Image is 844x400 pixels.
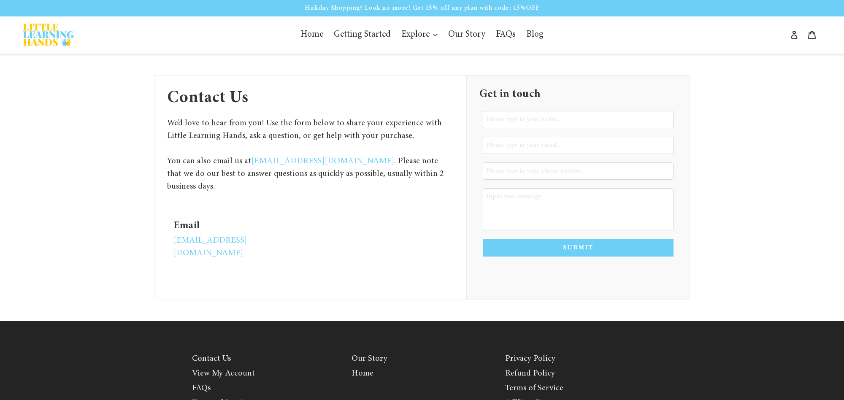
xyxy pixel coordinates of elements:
input: Please type in your email... [483,137,674,154]
a: Blog [522,27,548,43]
a: View My Account [192,369,255,378]
img: Little Learning Hands [23,24,74,46]
a: Our Story [352,354,387,363]
span: Blog [526,30,544,40]
a: Getting Started [330,27,395,43]
a: Terms of Service [505,384,563,392]
span: We’d love to hear from you! Use the form below to share your experience with Little Learning Hand... [167,117,454,193]
a: Home [352,369,373,378]
span: FAQs [496,30,516,40]
a: Privacy Policy [505,354,555,363]
a: [EMAIL_ADDRESS][DOMAIN_NAME] [173,236,247,257]
span: Explore [401,30,430,40]
span: Our Story [448,30,485,40]
p: Holiday Shopping? Look no more! Get 15% off any plan with code: 15%OFF [1,1,843,15]
input: Please type in your name... [483,111,674,128]
a: Our Story [444,27,490,43]
button: SUBMIT [483,239,674,257]
span: Get in touch [479,88,541,101]
button: Explore [397,27,442,43]
a: Contact Us [192,354,231,363]
input: Please type in your phone number... [483,162,674,180]
a: FAQs [192,384,211,392]
a: Refund Policy [505,369,555,378]
a: FAQs [492,27,520,43]
a: Home [296,27,327,43]
span: Home [300,30,323,40]
span: Getting Started [334,30,391,40]
span: Email [173,220,200,232]
a: [EMAIL_ADDRESS][DOMAIN_NAME] [251,157,394,165]
span: Contact Us [167,88,249,108]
